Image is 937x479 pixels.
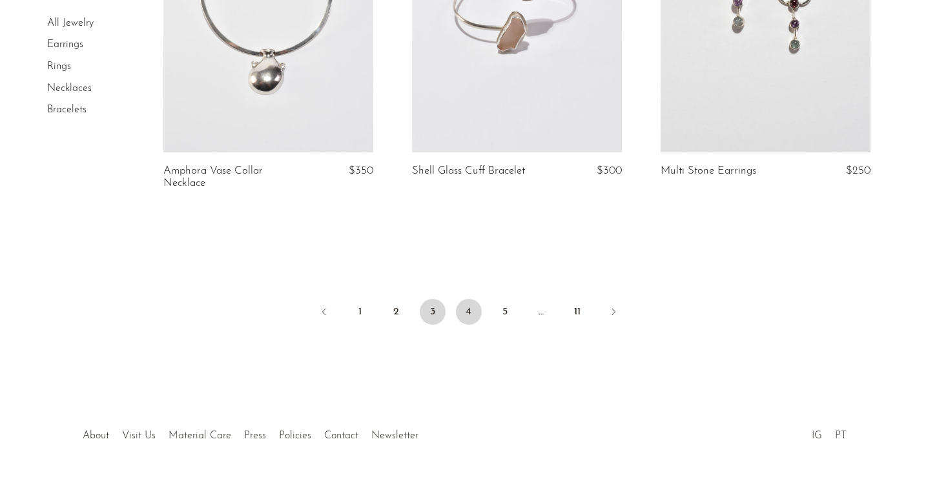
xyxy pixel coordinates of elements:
[805,420,853,445] ul: Social Medias
[835,431,847,441] a: PT
[384,299,409,325] a: 2
[456,299,482,325] a: 4
[812,431,822,441] a: IG
[412,165,525,177] a: Shell Glass Cuff Bracelet
[47,18,94,28] a: All Jewelry
[324,431,358,441] a: Contact
[47,105,87,115] a: Bracelets
[47,40,83,50] a: Earrings
[528,299,554,325] span: …
[846,165,870,176] span: $250
[349,165,373,176] span: $350
[83,431,109,441] a: About
[597,165,622,176] span: $300
[76,420,425,445] ul: Quick links
[420,299,446,325] span: 3
[311,299,337,327] a: Previous
[564,299,590,325] a: 11
[163,165,303,189] a: Amphora Vase Collar Necklace
[244,431,266,441] a: Press
[122,431,156,441] a: Visit Us
[601,299,626,327] a: Next
[169,431,231,441] a: Material Care
[347,299,373,325] a: 1
[661,165,756,177] a: Multi Stone Earrings
[279,431,311,441] a: Policies
[47,61,71,72] a: Rings
[492,299,518,325] a: 5
[47,83,92,94] a: Necklaces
